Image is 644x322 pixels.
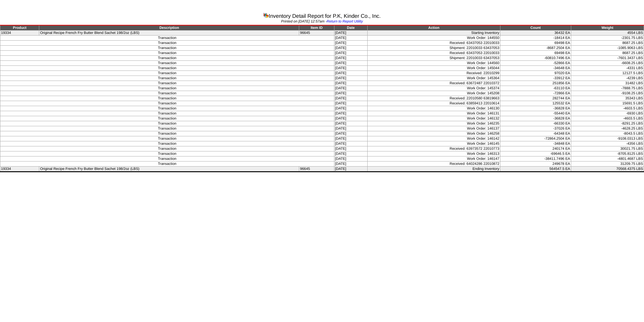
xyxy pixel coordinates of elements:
td: 70568.4375 LBS [571,167,644,172]
td: 251856 EA [500,81,571,86]
td: [DATE] [334,81,367,86]
td: Transaction [0,81,334,86]
td: Transaction [0,136,334,141]
td: [DATE] [334,126,367,131]
td: -6930 LBS [571,111,644,116]
td: -8687.2504 EA [500,46,571,51]
td: 15691.5 LBS [571,101,644,106]
td: Transaction [0,76,334,81]
td: Action [368,25,500,31]
td: Work Order: 145208 [368,91,500,96]
td: -66330 EA [500,121,571,126]
td: Transaction [0,66,334,71]
td: Work Order: 144560 [368,61,500,66]
td: 125532 EA [500,101,571,106]
td: 69498 EA [500,41,571,46]
td: Transaction [0,71,334,76]
td: -9108.25 LBS [571,91,644,96]
td: [DATE] [334,56,367,61]
td: Starting Inventory [368,31,500,36]
td: -1085.9063 LBS [571,46,644,51]
td: 282744 EA [500,96,571,101]
td: Transaction [0,151,334,156]
td: Received: 22010580 63819663 [368,96,500,101]
td: 4554 LBS [571,31,644,36]
td: -37026 EA [500,126,571,131]
td: [DATE] [334,36,367,41]
td: -4331 LBS [571,66,644,71]
td: -55440 EA [500,111,571,116]
td: Work Order: 146313 [368,151,500,156]
td: 19334 [0,167,39,172]
td: Transaction [0,131,334,136]
td: -8705.8125 LBS [571,151,644,156]
td: 240174 EA [500,146,571,151]
td: -72864.2504 EA [500,136,571,141]
td: -2301.75 LBS [571,36,644,41]
td: -7888.75 LBS [571,86,644,91]
td: [DATE] [334,146,367,151]
td: 31482 LBS [571,81,644,86]
td: 69498 EA [500,51,571,56]
td: Work Order: 146132 [368,116,500,121]
td: [DATE] [334,41,367,46]
td: 96645 [299,31,334,36]
td: [DATE] [334,141,367,146]
td: -60810.7496 EA [500,56,571,61]
td: Transaction [0,111,334,116]
td: -72866 EA [500,91,571,96]
td: Work Order: 146131 [368,111,500,116]
a: Return to Report Utility [327,19,363,24]
td: Work Order: 146258 [368,131,500,136]
td: Work Order: 145364 [368,76,500,81]
td: -4603.5 LBS [571,106,644,111]
td: [DATE] [334,66,367,71]
td: Work Order: 145374 [368,86,500,91]
td: [DATE] [334,151,367,156]
td: Work Order: 145044 [368,66,500,71]
td: Work Order: 146145 [368,141,500,146]
td: Transaction [0,156,334,162]
td: -38411.7496 EA [500,156,571,162]
td: Original Recipe French Fry Butter Blend Sachet 198/2oz (LBS) [39,31,299,36]
td: Work Order: 146137 [368,126,500,131]
td: [DATE] [334,96,367,101]
td: -18414 EA [500,36,571,41]
td: Work Order: 146142 [368,136,500,141]
td: [DATE] [334,71,367,76]
td: Transaction [0,106,334,111]
td: -34848 EA [500,141,571,146]
td: Received: 64024286 22010872 [368,162,500,167]
td: [DATE] [334,51,367,56]
td: Transaction [0,116,334,121]
td: -36828 EA [500,116,571,121]
td: Product [0,25,39,31]
td: -34648 EA [500,66,571,71]
td: [DATE] [334,61,367,66]
td: [DATE] [334,116,367,121]
td: Received: 63973572 22010773 [368,146,500,151]
td: 564547.5 EA [500,167,571,172]
td: 249678 EA [500,162,571,167]
td: [DATE] [334,167,367,172]
td: Transaction [0,46,334,51]
td: -8043.5 LBS [571,131,644,136]
td: [DATE] [334,121,367,126]
td: Received: 63859413 22010614 [368,101,500,106]
td: 8687.25 LBS [571,51,644,56]
td: Transaction [0,91,334,96]
td: Ending Inventory [368,167,500,172]
td: [DATE] [334,91,367,96]
td: -33912 EA [500,76,571,81]
td: [DATE] [334,101,367,106]
td: [DATE] [334,111,367,116]
td: -36828 EA [500,106,571,111]
td: Weight [571,25,644,31]
td: 96645 [299,167,334,172]
td: Original Recipe French Fry Butter Blend Sachet 198/2oz (LBS) [39,167,299,172]
td: Work Order: 144550 [368,36,500,41]
td: 36432 EA [500,31,571,36]
td: Transaction [0,36,334,41]
td: Transaction [0,41,334,46]
td: -9108.0313 LBS [571,136,644,141]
